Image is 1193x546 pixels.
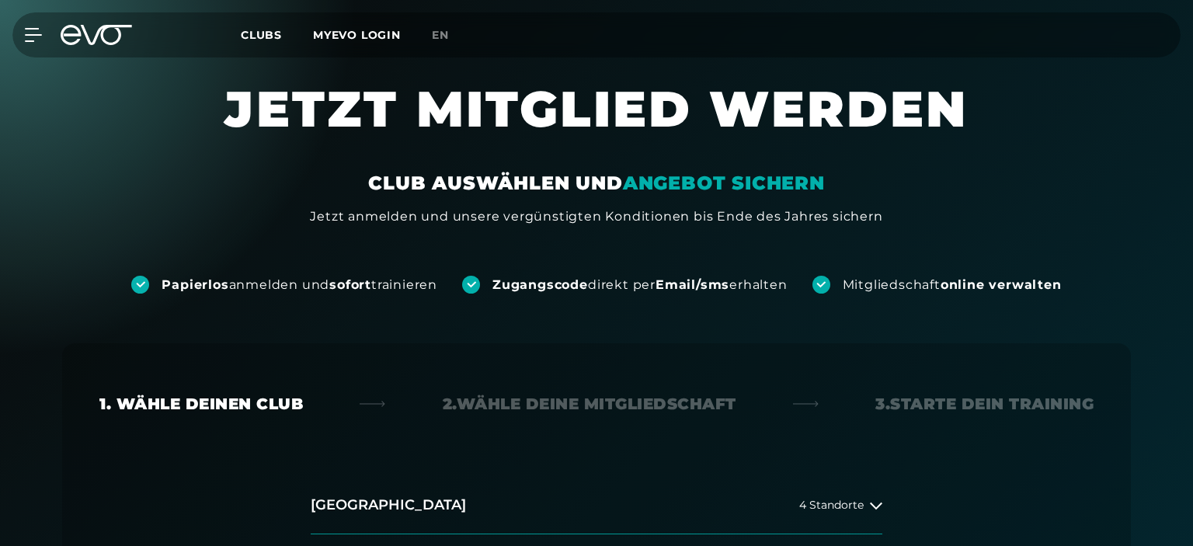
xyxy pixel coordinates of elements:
[941,277,1062,292] strong: online verwalten
[99,393,303,415] div: 1. Wähle deinen Club
[432,28,449,42] span: en
[241,27,313,42] a: Clubs
[329,277,371,292] strong: sofort
[162,276,437,294] div: anmelden und trainieren
[799,499,864,511] span: 4 Standorte
[130,78,1063,171] h1: JETZT MITGLIED WERDEN
[313,28,401,42] a: MYEVO LOGIN
[492,276,787,294] div: direkt per erhalten
[443,393,736,415] div: 2. Wähle deine Mitgliedschaft
[843,276,1062,294] div: Mitgliedschaft
[311,477,882,534] button: [GEOGRAPHIC_DATA]4 Standorte
[368,171,824,196] div: CLUB AUSWÄHLEN UND
[241,28,282,42] span: Clubs
[432,26,468,44] a: en
[875,393,1094,415] div: 3. Starte dein Training
[656,277,729,292] strong: Email/sms
[623,172,825,194] em: ANGEBOT SICHERN
[492,277,588,292] strong: Zugangscode
[162,277,228,292] strong: Papierlos
[311,496,466,515] h2: [GEOGRAPHIC_DATA]
[310,207,882,226] div: Jetzt anmelden und unsere vergünstigten Konditionen bis Ende des Jahres sichern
